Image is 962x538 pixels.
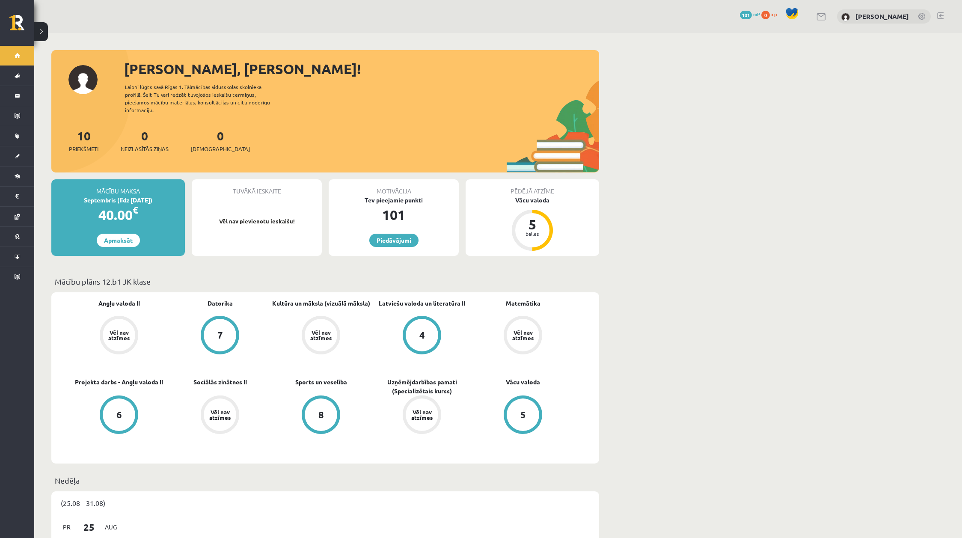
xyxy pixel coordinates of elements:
[208,299,233,308] a: Datorika
[121,145,169,153] span: Neizlasītās ziņas
[272,299,370,308] a: Kultūra un māksla (vizuālā māksla)
[318,410,324,419] div: 8
[369,234,419,247] a: Piedāvājumi
[520,231,545,236] div: balles
[329,179,459,196] div: Motivācija
[270,316,371,356] a: Vēl nav atzīmes
[506,299,540,308] a: Matemātika
[217,330,223,340] div: 7
[69,128,98,153] a: 10Priekšmeti
[410,409,434,420] div: Vēl nav atzīmes
[740,11,760,18] a: 101 mP
[169,316,270,356] a: 7
[466,179,599,196] div: Pēdējā atzīme
[740,11,752,19] span: 101
[753,11,760,18] span: mP
[511,330,535,341] div: Vēl nav atzīmes
[192,179,322,196] div: Tuvākā ieskaite
[107,330,131,341] div: Vēl nav atzīmes
[169,395,270,436] a: Vēl nav atzīmes
[371,316,472,356] a: 4
[466,196,599,252] a: Vācu valoda 5 balles
[191,128,250,153] a: 0[DEMOGRAPHIC_DATA]
[191,145,250,153] span: [DEMOGRAPHIC_DATA]
[51,179,185,196] div: Mācību maksa
[133,204,138,216] span: €
[58,520,76,534] span: Pr
[9,15,34,36] a: Rīgas 1. Tālmācības vidusskola
[97,234,140,247] a: Apmaksāt
[51,196,185,205] div: Septembris (līdz [DATE])
[419,330,425,340] div: 4
[329,196,459,205] div: Tev pieejamie punkti
[68,395,169,436] a: 6
[102,520,120,534] span: Aug
[55,475,596,486] p: Nedēļa
[75,377,163,386] a: Projekta darbs - Angļu valoda II
[69,145,98,153] span: Priekšmeti
[193,377,247,386] a: Sociālās zinātnes II
[124,59,599,79] div: [PERSON_NAME], [PERSON_NAME]!
[98,299,140,308] a: Angļu valoda II
[116,410,122,419] div: 6
[208,409,232,420] div: Vēl nav atzīmes
[520,410,526,419] div: 5
[841,13,850,21] img: Aleksejs Ivanovs
[329,205,459,225] div: 101
[309,330,333,341] div: Vēl nav atzīmes
[506,377,540,386] a: Vācu valoda
[466,196,599,205] div: Vācu valoda
[761,11,770,19] span: 0
[371,377,472,395] a: Uzņēmējdarbības pamati (Specializētais kurss)
[371,395,472,436] a: Vēl nav atzīmes
[125,83,285,114] div: Laipni lūgts savā Rīgas 1. Tālmācības vidusskolas skolnieka profilā. Šeit Tu vari redzēt tuvojošo...
[51,205,185,225] div: 40.00
[520,217,545,231] div: 5
[472,395,573,436] a: 5
[51,491,599,514] div: (25.08 - 31.08)
[761,11,781,18] a: 0 xp
[472,316,573,356] a: Vēl nav atzīmes
[196,217,318,226] p: Vēl nav pievienotu ieskaišu!
[771,11,777,18] span: xp
[379,299,465,308] a: Latviešu valoda un literatūra II
[55,276,596,287] p: Mācību plāns 12.b1 JK klase
[855,12,909,21] a: [PERSON_NAME]
[270,395,371,436] a: 8
[68,316,169,356] a: Vēl nav atzīmes
[121,128,169,153] a: 0Neizlasītās ziņas
[76,520,102,534] span: 25
[295,377,347,386] a: Sports un veselība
